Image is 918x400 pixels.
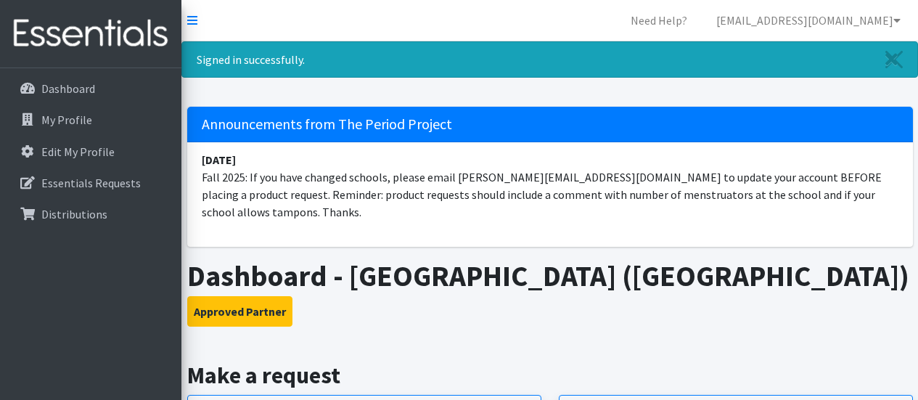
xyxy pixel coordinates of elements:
p: Essentials Requests [41,176,141,190]
a: Edit My Profile [6,137,176,166]
button: Approved Partner [187,296,292,327]
a: Need Help? [619,6,699,35]
p: Dashboard [41,81,95,96]
a: Essentials Requests [6,168,176,197]
a: Distributions [6,200,176,229]
div: Signed in successfully. [181,41,918,78]
h2: Make a request [187,362,913,389]
img: HumanEssentials [6,9,176,58]
h5: Announcements from The Period Project [187,107,913,142]
h1: Dashboard - [GEOGRAPHIC_DATA] ([GEOGRAPHIC_DATA]) [187,258,913,293]
a: [EMAIL_ADDRESS][DOMAIN_NAME] [705,6,912,35]
p: Distributions [41,207,107,221]
a: My Profile [6,105,176,134]
strong: [DATE] [202,152,236,167]
a: Dashboard [6,74,176,103]
li: Fall 2025: If you have changed schools, please email [PERSON_NAME][EMAIL_ADDRESS][DOMAIN_NAME] to... [187,142,913,229]
a: Close [871,42,917,77]
p: My Profile [41,113,92,127]
p: Edit My Profile [41,144,115,159]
